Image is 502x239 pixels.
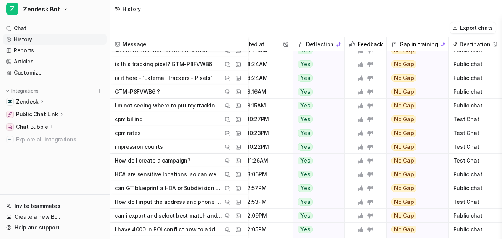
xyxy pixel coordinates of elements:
span: No Gap [391,184,417,192]
span: [DATE] 8:24AM [227,71,290,85]
a: Create a new Bot [3,211,107,222]
span: Yes [298,171,313,178]
p: I'm not seeing where to put my tracking pixel, I see how to create one but where do I put the one... [115,99,223,112]
span: No Gap [391,102,417,109]
span: Test Chat [452,140,499,154]
span: Public chat [452,85,499,99]
a: Explore all integrations [3,134,107,145]
span: Yes [298,184,313,192]
p: GTM-P8FVWB6 ? [115,85,160,99]
img: Zendesk [8,99,12,104]
p: cpm rates [115,126,140,140]
span: Yes [298,47,313,54]
span: Z [6,3,18,15]
button: Yes [293,85,340,99]
span: No Gap [391,157,417,164]
span: No Gap [391,226,417,233]
p: Chat Bubble [16,123,48,131]
button: Yes [293,209,340,223]
p: can GT blueprint a HOA or Subdivision of homes [115,181,223,195]
span: Public chat [452,71,499,85]
span: No Gap [391,47,417,54]
span: Yes [298,60,313,68]
span: Public chat [452,181,499,195]
span: [DATE] 10:22PM [227,140,290,154]
a: Customize [3,67,107,78]
span: Zendesk Bot [23,4,60,15]
button: Yes [293,167,340,181]
span: [DATE] 3:06PM [227,167,290,181]
span: Yes [298,226,313,233]
span: [DATE] 2:57PM [227,181,290,195]
button: Yes [293,112,340,126]
p: Zendesk [16,98,39,106]
span: [DATE] 11:26AM [227,154,290,167]
a: Reports [3,45,107,56]
button: Yes [293,71,340,85]
span: [DATE] 10:23PM [227,126,290,140]
button: No Gap [387,140,443,154]
span: [DATE] 2:05PM [227,223,290,236]
a: History [3,34,107,45]
a: Articles [3,56,107,67]
span: Test Chat [452,112,499,126]
span: No Gap [391,198,417,206]
span: Yes [298,157,313,164]
span: Yes [298,88,313,96]
p: How do I create a campaign? [115,154,190,167]
span: Test Chat [452,154,499,167]
button: No Gap [387,154,443,167]
p: cpm billing [115,112,143,126]
span: No Gap [391,212,417,219]
span: Destination [452,37,499,51]
button: No Gap [387,195,443,209]
button: No Gap [387,209,443,223]
button: Yes [293,195,340,209]
img: Public Chat Link [8,112,12,117]
span: [DATE] 10:27PM [227,112,290,126]
span: Public chat [452,99,499,112]
span: Yes [298,143,313,151]
button: Integrations [3,87,41,95]
span: Yes [298,198,313,206]
span: Public chat [452,57,499,71]
button: No Gap [387,223,443,236]
p: I have 4000 in POI conflict how to add it together instead of 20 [115,223,223,236]
span: Yes [298,74,313,82]
p: can i export and select best match and upload in bulk? [115,209,223,223]
span: No Gap [391,171,417,178]
button: Yes [293,57,340,71]
span: Yes [298,102,313,109]
div: History [122,5,141,13]
span: Yes [298,115,313,123]
img: Chat Bubble [8,125,12,129]
button: No Gap [387,126,443,140]
span: No Gap [391,88,417,96]
button: No Gap [387,167,443,181]
a: Invite teammates [3,201,107,211]
span: Yes [298,212,313,219]
span: Public chat [452,223,499,236]
button: Yes [293,140,340,154]
button: Yes [293,181,340,195]
p: How do I input the address and phone number that I want to direct users to on the Groundtruth lan... [115,195,223,209]
button: No Gap [387,112,443,126]
span: No Gap [391,129,417,137]
button: Yes [293,99,340,112]
button: Yes [293,223,340,236]
h2: Feedback [358,37,383,51]
p: Integrations [11,88,39,94]
p: is it here - 'External Trackers - Pixels" [115,71,213,85]
a: Chat [3,23,107,34]
span: [DATE] 2:09PM [227,209,290,223]
span: Created at [227,37,290,51]
p: impression counts [115,140,163,154]
button: Yes [293,154,340,167]
button: No Gap [387,85,443,99]
span: Yes [298,129,313,137]
div: Gap in training [390,37,445,51]
span: No Gap [391,115,417,123]
span: Test Chat [452,195,499,209]
span: Test Chat [452,126,499,140]
h2: Deflection [306,37,334,51]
